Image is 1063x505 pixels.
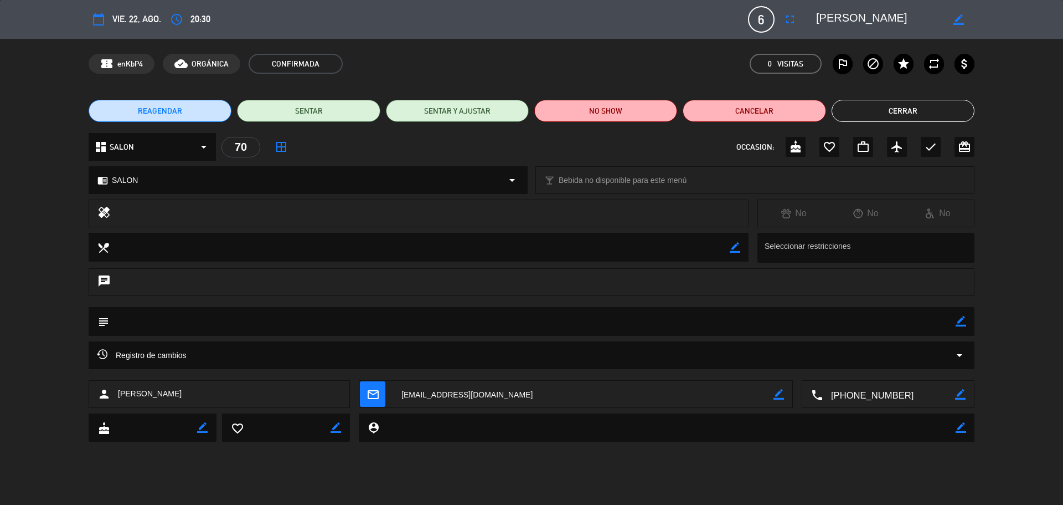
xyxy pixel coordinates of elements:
i: outlined_flag [836,57,849,70]
i: attach_money [958,57,971,70]
span: SALON [110,141,134,154]
i: check [924,140,937,154]
i: local_dining [97,241,109,253]
i: dashboard [94,140,107,154]
i: airplanemode_active [890,140,904,154]
i: subject [97,315,109,328]
i: local_bar [544,175,555,186]
i: chat [97,274,111,290]
span: SALON [112,174,138,187]
i: repeat [927,57,941,70]
em: Visitas [777,58,803,70]
i: chrome_reader_mode [97,175,108,186]
i: border_color [331,422,341,433]
span: confirmation_number [100,57,113,70]
i: border_color [956,316,966,327]
i: border_color [773,389,784,400]
span: 0 [768,58,772,70]
i: favorite_border [823,140,836,154]
i: cake [97,422,110,434]
i: local_phone [811,389,823,401]
span: Bebida no disponible para este menú [559,174,687,187]
i: block [866,57,880,70]
button: fullscreen [780,9,800,29]
button: access_time [167,9,187,29]
div: No [902,206,974,221]
i: calendar_today [92,13,105,26]
i: fullscreen [783,13,797,26]
span: vie. 22, ago. [112,12,161,27]
i: border_color [730,242,740,253]
i: mail_outline [367,388,379,400]
i: arrow_drop_down [505,174,519,187]
i: cloud_done [174,57,188,70]
span: REAGENDAR [138,105,182,117]
i: border_color [955,389,966,400]
div: 70 [221,137,260,157]
i: favorite_border [231,422,243,434]
i: star [897,57,910,70]
i: border_color [953,14,964,25]
i: healing [97,206,111,221]
button: Cerrar [832,100,974,122]
i: cake [789,140,802,154]
i: border_all [275,140,288,154]
div: No [830,206,902,221]
button: SENTAR [237,100,380,122]
div: No [758,206,830,221]
i: person [97,387,111,401]
i: person_pin [367,421,379,433]
span: 20:30 [190,12,210,27]
i: arrow_drop_down [197,140,210,154]
button: REAGENDAR [89,100,231,122]
i: border_color [197,422,208,433]
button: SENTAR Y AJUSTAR [386,100,529,122]
span: Registro de cambios [97,349,187,362]
i: access_time [170,13,183,26]
span: CONFIRMADA [249,54,343,74]
span: OCCASION: [736,141,774,154]
i: border_color [956,422,966,433]
button: Cancelar [683,100,825,122]
span: [PERSON_NAME] [118,387,182,400]
i: work_outline [856,140,870,154]
i: arrow_drop_down [953,349,966,362]
span: enKbP4 [117,58,143,70]
button: NO SHOW [534,100,677,122]
span: ORGÁNICA [192,58,229,70]
span: 6 [748,6,775,33]
i: card_giftcard [958,140,971,154]
button: calendar_today [89,9,109,29]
